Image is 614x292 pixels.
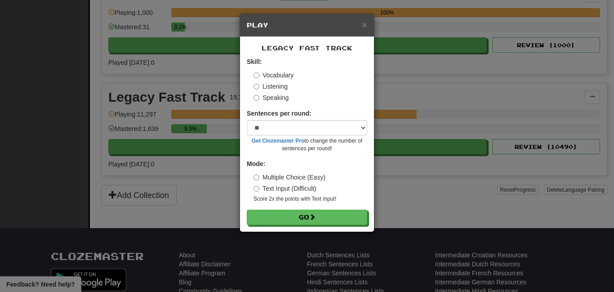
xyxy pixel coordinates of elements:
[247,109,311,118] label: Sentences per round:
[254,175,259,180] input: Multiple Choice (Easy)
[254,93,289,102] label: Speaking
[247,160,265,167] strong: Mode:
[254,82,288,91] label: Listening
[247,137,367,153] small: to change the number of sentences per round!
[362,20,367,29] button: Close
[254,173,325,182] label: Multiple Choice (Easy)
[254,71,294,80] label: Vocabulary
[247,21,367,30] h5: Play
[247,210,367,225] button: Go
[254,186,259,192] input: Text Input (Difficult)
[254,95,259,101] input: Speaking
[254,84,259,90] input: Listening
[362,19,367,30] span: ×
[254,195,367,203] small: Score 2x the points with Text Input !
[247,58,262,65] strong: Skill:
[254,184,316,193] label: Text Input (Difficult)
[262,44,352,52] span: Legacy Fast Track
[252,138,304,144] a: Get Clozemaster Pro
[254,72,259,78] input: Vocabulary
